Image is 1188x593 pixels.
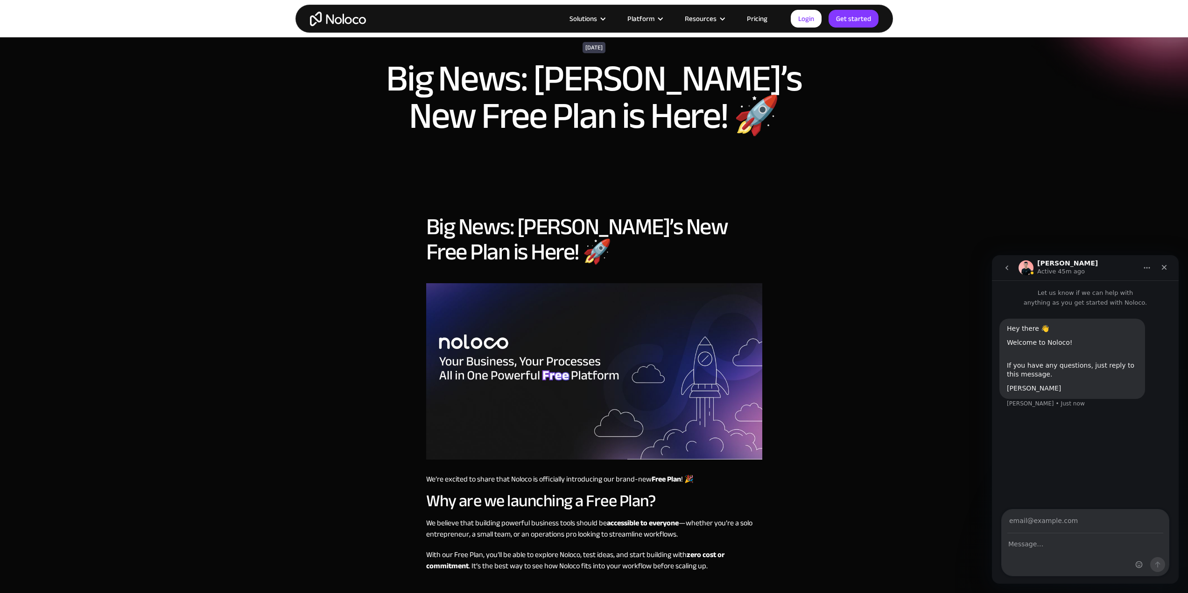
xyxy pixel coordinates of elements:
[558,13,616,25] div: Solutions
[992,255,1179,584] iframe: To enrich screen reader interactions, please activate Accessibility in Grammarly extension settings
[426,494,762,508] h3: Why are we launching a Free Plan?
[426,517,762,540] p: We believe that building powerful business tools should be —whether you’re a solo entrepreneur, a...
[607,516,679,530] strong: accessible to everyone
[310,12,366,26] a: home
[426,214,762,265] h2: Big News: [PERSON_NAME]’s New Free Plan is Here! 🚀
[354,60,835,135] h1: Big News: [PERSON_NAME]’s New Free Plan is Here! 🚀
[426,548,724,573] strong: zero cost or commitment
[829,10,879,28] a: Get started
[426,474,762,485] p: We’re excited to share that Noloco is officially introducing our brand-new ! 🎉
[685,13,717,25] div: Resources
[735,13,779,25] a: Pricing
[616,13,673,25] div: Platform
[569,13,597,25] div: Solutions
[791,10,822,28] a: Login
[652,472,681,486] strong: Free Plan
[583,42,605,53] div: [DATE]
[426,581,762,592] p: ‍
[426,549,762,572] p: With our Free Plan, you’ll be able to explore Noloco, test ideas, and start building with . It’s ...
[673,13,735,25] div: Resources
[627,13,654,25] div: Platform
